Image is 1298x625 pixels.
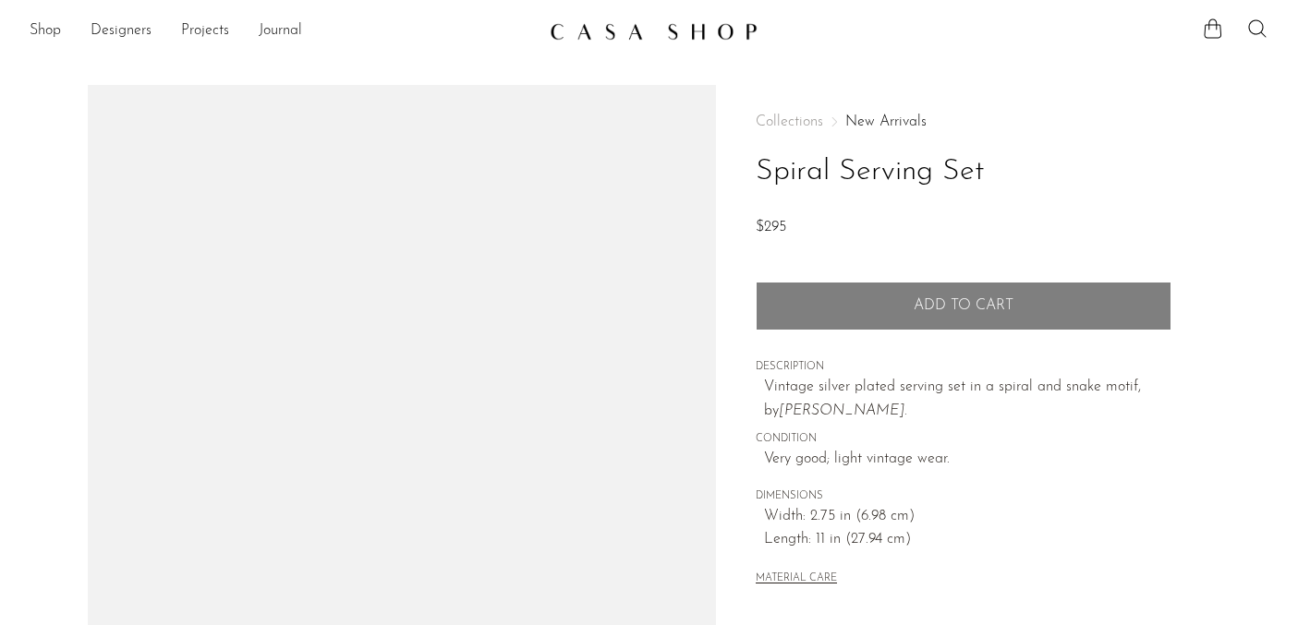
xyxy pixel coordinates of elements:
a: Journal [259,19,302,43]
button: Add to cart [756,282,1171,330]
span: Length: 11 in (27.94 cm) [764,528,1171,552]
span: Add to cart [914,297,1013,315]
h1: Spiral Serving Set [756,149,1171,196]
a: New Arrivals [845,114,927,129]
span: Vintage silver plated serving set in a spiral and snake motif, by [764,379,1141,418]
span: Width: 2.75 in (6.98 cm) [764,505,1171,529]
nav: Desktop navigation [30,16,535,47]
ul: NEW HEADER MENU [30,16,535,47]
span: DIMENSIONS [756,488,1171,505]
span: Very good; light vintage wear. [764,448,1171,472]
a: Shop [30,19,61,43]
em: [PERSON_NAME]. [779,403,907,418]
a: Projects [181,19,229,43]
span: CONDITION [756,431,1171,448]
span: DESCRIPTION [756,359,1171,376]
a: Designers [91,19,152,43]
nav: Breadcrumbs [756,114,1171,129]
span: Collections [756,114,823,129]
span: $295 [756,220,786,234]
button: MATERIAL CARE [756,572,837,586]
